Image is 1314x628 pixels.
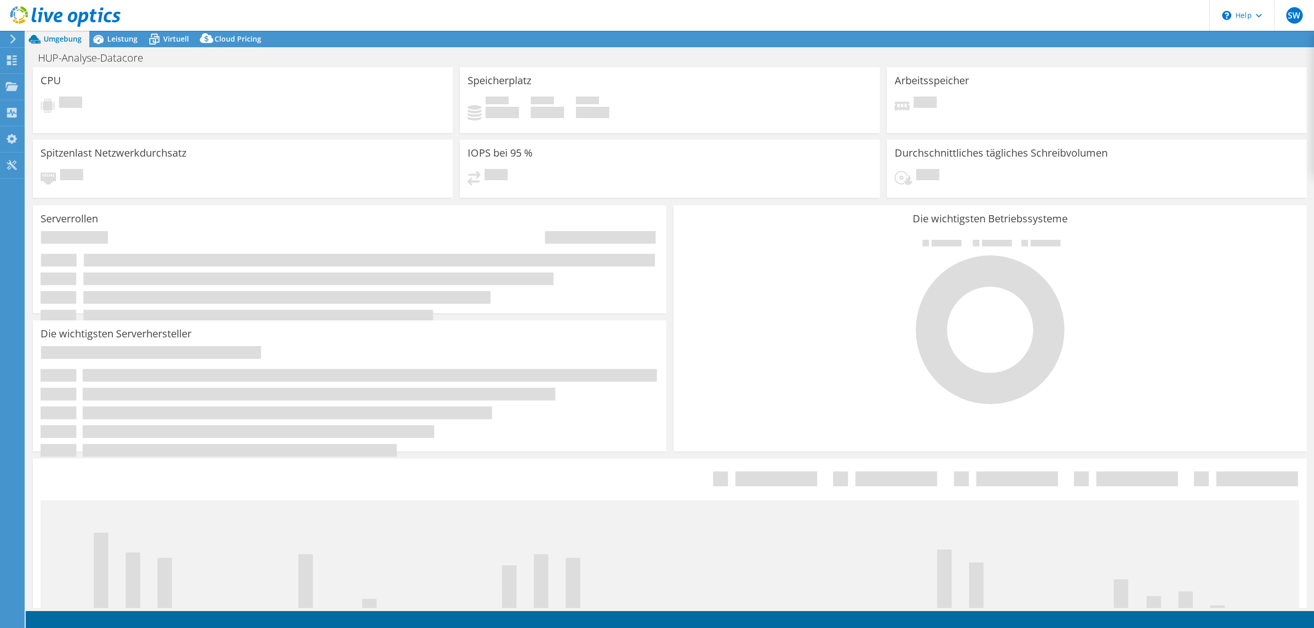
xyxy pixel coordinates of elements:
span: Cloud Pricing [215,34,261,44]
h3: Arbeitsspeicher [895,75,969,86]
h3: Serverrollen [41,213,98,224]
span: Ausstehend [914,97,937,110]
span: Leistung [107,34,138,44]
h3: CPU [41,75,61,86]
span: Ausstehend [59,97,82,110]
span: Ausstehend [60,169,83,183]
h4: 0 GiB [486,107,519,118]
span: Belegt [486,97,509,107]
h3: Spitzenlast Netzwerkdurchsatz [41,147,186,159]
span: Umgebung [44,34,82,44]
span: Insgesamt [576,97,599,107]
h3: Durchschnittliches tägliches Schreibvolumen [895,147,1108,159]
h3: Die wichtigsten Betriebssysteme [681,213,1299,224]
span: Verfügbar [531,97,554,107]
span: Ausstehend [485,169,508,183]
h4: 0 GiB [531,107,564,118]
h3: Speicherplatz [468,75,531,86]
span: Ausstehend [916,169,939,183]
h3: Die wichtigsten Serverhersteller [41,328,191,339]
svg: \n [1222,11,1231,20]
h4: 0 GiB [576,107,609,118]
span: SW [1286,7,1303,24]
h1: HUP-Analyse-Datacore [33,52,159,64]
h3: IOPS bei 95 % [468,147,533,159]
span: Virtuell [163,34,189,44]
